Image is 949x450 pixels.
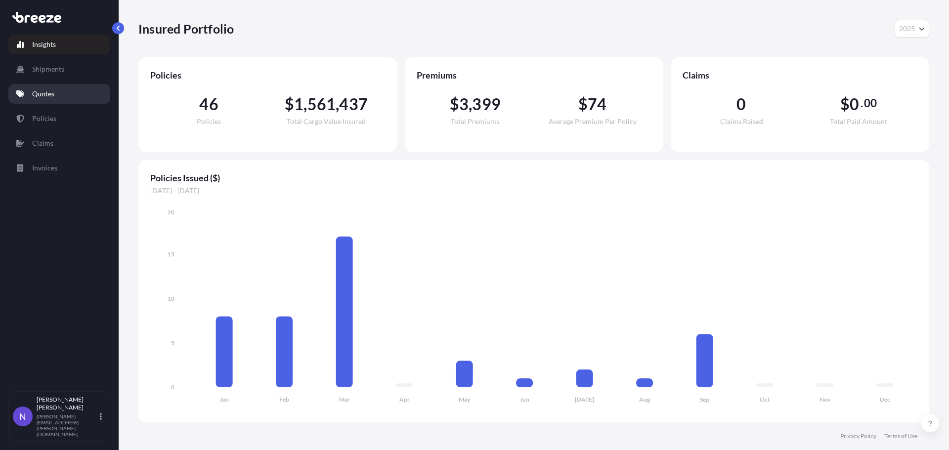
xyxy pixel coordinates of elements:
span: $ [578,96,588,112]
span: [DATE] - [DATE] [150,186,917,196]
tspan: Apr [399,396,410,403]
span: Policies [197,118,221,125]
span: Claims Raised [720,118,763,125]
span: 1 [294,96,303,112]
p: Quotes [32,89,54,99]
tspan: Jan [220,396,229,403]
a: Quotes [8,84,110,104]
span: Policies [150,69,385,81]
span: 2025 [899,24,915,34]
p: Insights [32,40,56,49]
tspan: [DATE] [575,396,594,403]
span: Total Paid Amount [830,118,887,125]
span: , [303,96,307,112]
tspan: 20 [168,208,174,216]
span: 00 [864,99,877,107]
span: , [469,96,472,112]
a: Privacy Policy [840,432,876,440]
tspan: Dec [880,396,890,403]
span: 74 [588,96,606,112]
span: N [19,411,26,421]
span: $ [285,96,294,112]
a: Insights [8,35,110,54]
p: Claims [32,138,53,148]
span: Claims [683,69,917,81]
span: . [861,99,863,107]
span: 399 [472,96,501,112]
a: Terms of Use [884,432,917,440]
p: Policies [32,114,56,123]
a: Shipments [8,59,110,79]
a: Policies [8,109,110,128]
tspan: 10 [168,295,174,302]
p: Shipments [32,64,64,74]
tspan: Sep [700,396,709,403]
span: 0 [850,96,859,112]
span: Premiums [417,69,651,81]
span: Policies Issued ($) [150,172,917,184]
span: , [336,96,339,112]
p: [PERSON_NAME][EMAIL_ADDRESS][PERSON_NAME][DOMAIN_NAME] [37,413,98,437]
tspan: Nov [820,396,831,403]
span: 437 [339,96,368,112]
span: 0 [736,96,746,112]
tspan: 15 [168,250,174,258]
tspan: Jun [520,396,529,403]
span: 46 [199,96,218,112]
tspan: 5 [171,339,174,347]
tspan: Oct [760,396,770,403]
button: Year Selector [895,20,929,38]
tspan: Mar [339,396,350,403]
a: Claims [8,133,110,153]
p: Invoices [32,163,57,173]
span: Total Premiums [451,118,499,125]
span: Average Premium Per Policy [549,118,637,125]
tspan: May [459,396,471,403]
span: $ [450,96,459,112]
a: Invoices [8,158,110,178]
span: $ [840,96,850,112]
span: 561 [307,96,336,112]
p: Insured Portfolio [138,21,234,37]
span: 3 [459,96,469,112]
tspan: 0 [171,383,174,391]
tspan: Feb [279,396,289,403]
p: [PERSON_NAME] [PERSON_NAME] [37,396,98,411]
span: Total Cargo Value Insured [287,118,366,125]
tspan: Aug [639,396,650,403]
